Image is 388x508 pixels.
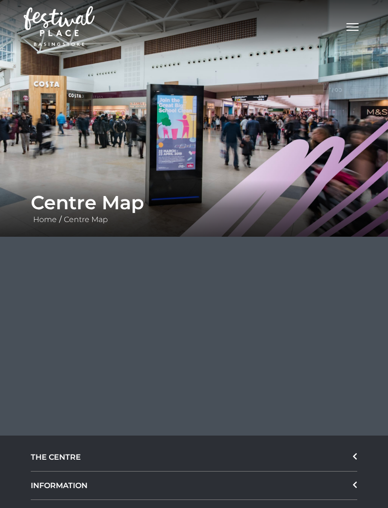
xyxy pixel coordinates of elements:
[24,6,95,46] img: Festival Place Logo
[31,472,357,500] div: INFORMATION
[341,19,364,33] button: Toggle navigation
[62,215,110,224] a: Centre Map
[31,443,357,472] div: THE CENTRE
[31,215,59,224] a: Home
[24,191,364,225] div: /
[31,191,357,214] h1: Centre Map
